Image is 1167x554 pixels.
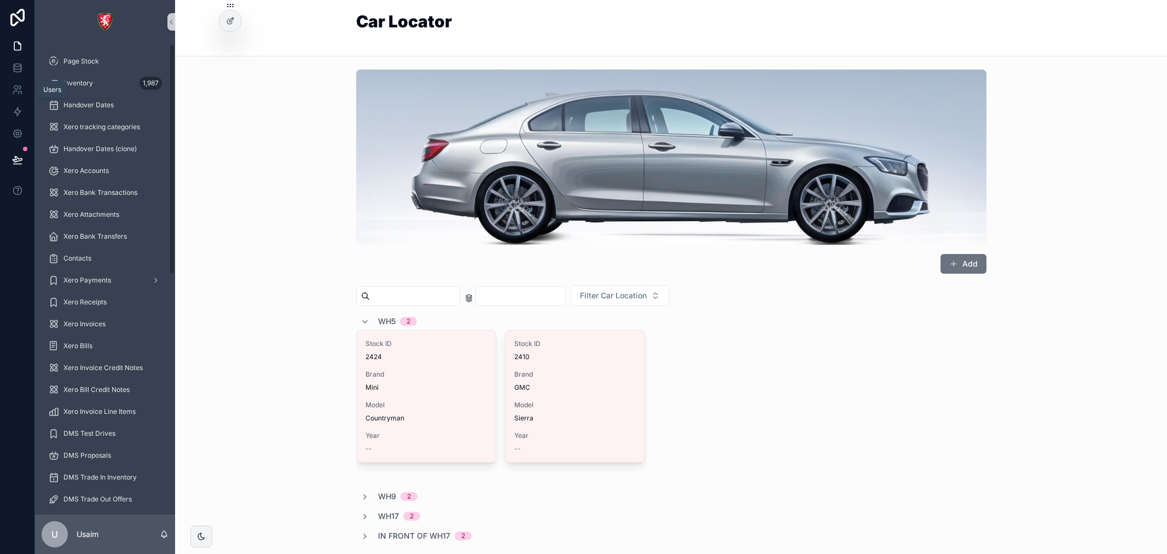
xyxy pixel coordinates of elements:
div: 2 [461,532,465,540]
span: Inventory [63,79,93,88]
div: 2 [410,512,414,521]
span: Stock ID [365,339,487,348]
span: 2410 [514,353,636,361]
span: Year [365,431,487,440]
span: 2424 [365,353,487,361]
a: Handover Dates (clone) [42,139,169,159]
a: Xero Accounts [42,161,169,181]
span: In front of WH17 [378,530,450,541]
a: Xero Payments [42,270,169,290]
a: Xero Invoice Credit Notes [42,358,169,378]
span: WH17 [378,511,399,522]
span: Xero Bills [63,342,92,350]
span: Handover Dates (clone) [63,145,137,153]
a: Contacts [42,249,169,268]
a: Xero Bank Transfers [42,227,169,246]
span: Xero Invoices [63,320,106,328]
span: Year [514,431,636,440]
span: GMC [514,383,530,392]
span: Xero Receipts [63,298,107,307]
span: Xero Accounts [63,166,109,175]
div: Users [43,85,61,94]
span: DMS Trade In Inventory [63,473,137,482]
a: Xero Bank Transactions [42,183,169,203]
span: Contacts [63,254,91,263]
span: Xero Attachments [63,210,119,219]
a: Xero Bills [42,336,169,356]
span: Model [365,401,487,409]
span: DMS Trade Out Offers [63,495,132,504]
span: DMS Test Drives [63,429,115,438]
span: Countryman [365,414,404,423]
span: Xero Invoice Line Items [63,407,136,416]
div: scrollable content [35,44,175,515]
span: Handover Dates [63,101,114,109]
p: Usaim [77,529,98,540]
span: Sierra [514,414,533,423]
span: Xero Bank Transfers [63,232,127,241]
button: Select Button [571,285,669,306]
a: Xero Invoice Line Items [42,402,169,422]
span: Brand [365,370,487,379]
a: Xero Receipts [42,292,169,312]
span: U [51,528,58,541]
span: WH5 [378,316,396,327]
span: Xero Payments [63,276,111,285]
a: Xero tracking categories [42,117,169,137]
span: Brand [514,370,636,379]
a: DMS Proposals [42,446,169,465]
span: Xero tracking categories [63,123,140,131]
a: Xero Invoices [42,314,169,334]
span: Filter Car Location [580,290,647,301]
h1: Car Locator [356,13,452,30]
a: Xero Bill Credit Notes [42,380,169,400]
a: Handover Dates [42,95,169,115]
span: Model [514,401,636,409]
a: Page Stock [42,51,169,71]
button: Add [940,254,986,274]
a: DMS Test Drives [42,424,169,443]
a: Stock ID2410BrandGMCModelSierraYear-- [505,330,645,463]
a: Inventory1,987 [42,73,169,93]
a: DMS Trade Out Offers [42,489,169,509]
span: Xero Invoice Credit Notes [63,363,143,372]
span: DMS Proposals [63,451,111,460]
span: Mini [365,383,379,392]
div: 2 [407,492,411,501]
span: WH9 [378,491,396,502]
div: 2 [407,317,410,326]
span: Stock ID [514,339,636,348]
a: Xero Attachments [42,205,169,224]
img: App logo [96,13,114,31]
span: -- [514,445,521,453]
a: DMS Trade In Inventory [42,468,169,487]
span: -- [365,445,372,453]
span: Xero Bank Transactions [63,188,137,197]
span: Xero Bill Credit Notes [63,385,130,394]
span: Page Stock [63,57,99,66]
div: 1,987 [140,77,162,90]
a: Stock ID2424BrandMiniModelCountrymanYear-- [356,330,496,463]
